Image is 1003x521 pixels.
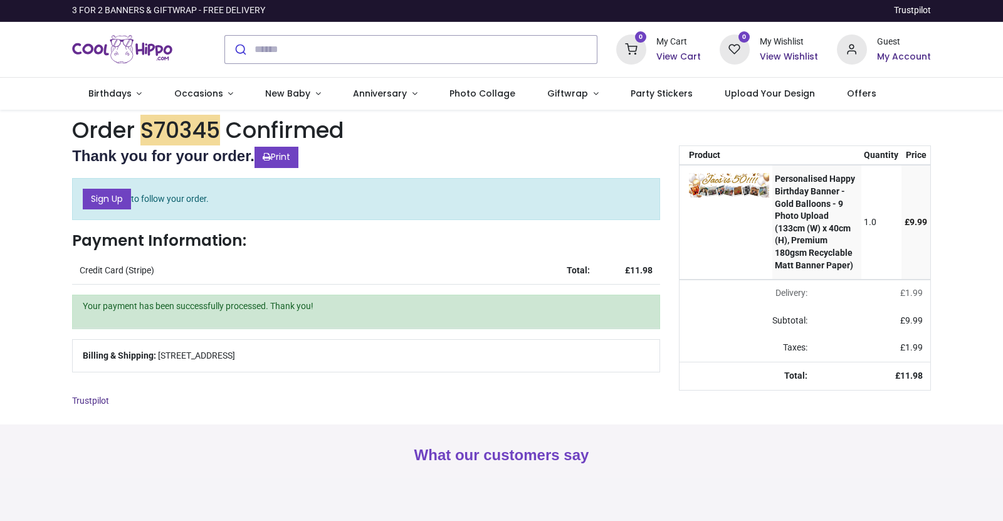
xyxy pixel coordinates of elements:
th: Product [680,146,772,165]
strong: Payment Information: [72,229,246,251]
strong: £ [895,371,923,381]
td: Taxes: [680,334,815,362]
span: [STREET_ADDRESS] [158,350,235,362]
a: Anniversary [337,78,433,110]
div: 1.0 [864,216,898,229]
span: 11.98 [900,371,923,381]
span: 9.99 [905,315,923,325]
div: 3 FOR 2 BANNERS & GIFTWRAP - FREE DELIVERY [72,4,265,17]
div: My Wishlist [760,36,818,48]
strong: Total: [784,371,807,381]
span: Order [72,115,135,145]
strong: Personalised Happy Birthday Banner - Gold Balloons - 9 Photo Upload (133cm (W) x 40cm (H), Premiu... [775,174,855,270]
h2: Thank you for your order. [72,145,660,167]
span: Occasions [174,87,223,100]
a: New Baby [249,78,337,110]
span: 1.99 [905,342,923,352]
td: Credit Card (Stripe) [72,257,535,285]
a: View Cart [656,51,701,63]
span: Giftwrap [547,87,588,100]
span: Photo Collage [449,87,515,100]
span: £ [900,288,923,298]
a: Giftwrap [531,78,614,110]
strong: Total: [567,265,590,275]
a: Sign Up [83,189,131,210]
p: to follow your order. [72,178,660,221]
img: Cool Hippo [72,32,172,67]
h2: What our customers say [72,445,931,466]
span: Anniversary [353,87,407,100]
sup: 0 [738,31,750,43]
b: Billing & Shipping: [83,350,156,360]
a: Print [255,147,298,168]
a: Birthdays [72,78,158,110]
span: 11.98 [630,265,653,275]
span: £ [900,342,923,352]
span: Birthdays [88,87,132,100]
span: £ [900,315,923,325]
strong: £ [625,265,653,275]
th: Quantity [861,146,902,165]
span: Party Stickers [631,87,693,100]
a: View Wishlist [760,51,818,63]
sup: 0 [635,31,647,43]
span: 1.99 [905,288,923,298]
a: Trustpilot [72,396,109,406]
img: 8DPmUsAAAABklEQVQDAOEymMTa33p2AAAAAElFTkSuQmCC [689,173,769,197]
span: Offers [847,87,876,100]
a: Occasions [158,78,249,110]
span: Confirmed [226,115,344,145]
span: Upload Your Design [725,87,815,100]
a: 0 [616,43,646,53]
p: Your payment has been successfully processed. Thank you! [83,300,649,313]
em: S70345 [140,115,220,145]
button: Submit [225,36,255,63]
span: 9.99 [910,217,927,227]
a: Trustpilot [894,4,931,17]
th: Price [901,146,930,165]
div: Guest [877,36,931,48]
a: My Account [877,51,931,63]
div: My Cart [656,36,701,48]
td: Subtotal: [680,307,815,335]
a: Logo of Cool Hippo [72,32,172,67]
td: Delivery will be updated after choosing a new delivery method [680,280,815,307]
a: 0 [720,43,750,53]
span: New Baby [265,87,310,100]
span: £ [905,217,927,227]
